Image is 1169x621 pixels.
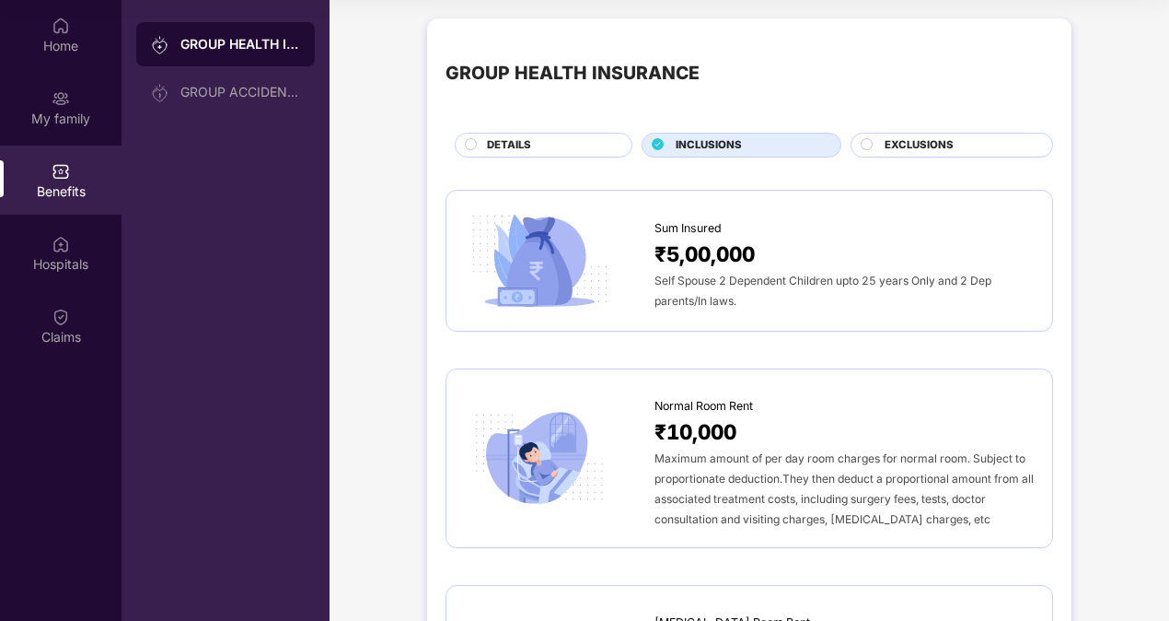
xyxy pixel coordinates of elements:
[654,238,755,270] span: ₹5,00,000
[151,36,169,54] img: svg+xml;base64,PHN2ZyB3aWR0aD0iMjAiIGhlaWdodD0iMjAiIHZpZXdCb3g9IjAgMCAyMCAyMCIgZmlsbD0ibm9uZSIgeG...
[465,406,614,510] img: icon
[654,397,753,416] span: Normal Room Rent
[676,137,742,154] span: INCLUSIONS
[654,451,1034,526] span: Maximum amount of per day room charges for normal room. Subject to proportionate deduction.They t...
[52,162,70,181] img: svg+xml;base64,PHN2ZyBpZD0iQmVuZWZpdHMiIHhtbG5zPSJodHRwOi8vd3d3LnczLm9yZy8yMDAwL3N2ZyIgd2lkdGg9Ij...
[52,235,70,253] img: svg+xml;base64,PHN2ZyBpZD0iSG9zcGl0YWxzIiB4bWxucz0iaHR0cDovL3d3dy53My5vcmcvMjAwMC9zdmciIHdpZHRoPS...
[465,209,614,313] img: icon
[180,85,300,100] div: GROUP ACCIDENTAL INSURANCE
[52,308,70,326] img: svg+xml;base64,PHN2ZyBpZD0iQ2xhaW0iIHhtbG5zPSJodHRwOi8vd3d3LnczLm9yZy8yMDAwL3N2ZyIgd2lkdGg9IjIwIi...
[885,137,954,154] span: EXCLUSIONS
[151,84,169,102] img: svg+xml;base64,PHN2ZyB3aWR0aD0iMjAiIGhlaWdodD0iMjAiIHZpZXdCb3g9IjAgMCAyMCAyMCIgZmlsbD0ibm9uZSIgeG...
[446,59,700,88] div: GROUP HEALTH INSURANCE
[654,219,722,238] span: Sum Insured
[654,416,736,448] span: ₹10,000
[487,137,531,154] span: DETAILS
[180,35,300,53] div: GROUP HEALTH INSURANCE
[52,17,70,35] img: svg+xml;base64,PHN2ZyBpZD0iSG9tZSIgeG1sbnM9Imh0dHA6Ly93d3cudzMub3JnLzIwMDAvc3ZnIiB3aWR0aD0iMjAiIG...
[52,89,70,108] img: svg+xml;base64,PHN2ZyB3aWR0aD0iMjAiIGhlaWdodD0iMjAiIHZpZXdCb3g9IjAgMCAyMCAyMCIgZmlsbD0ibm9uZSIgeG...
[654,274,991,308] span: Self Spouse 2 Dependent Children upto 25 years Only and 2 Dep parents/In laws.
